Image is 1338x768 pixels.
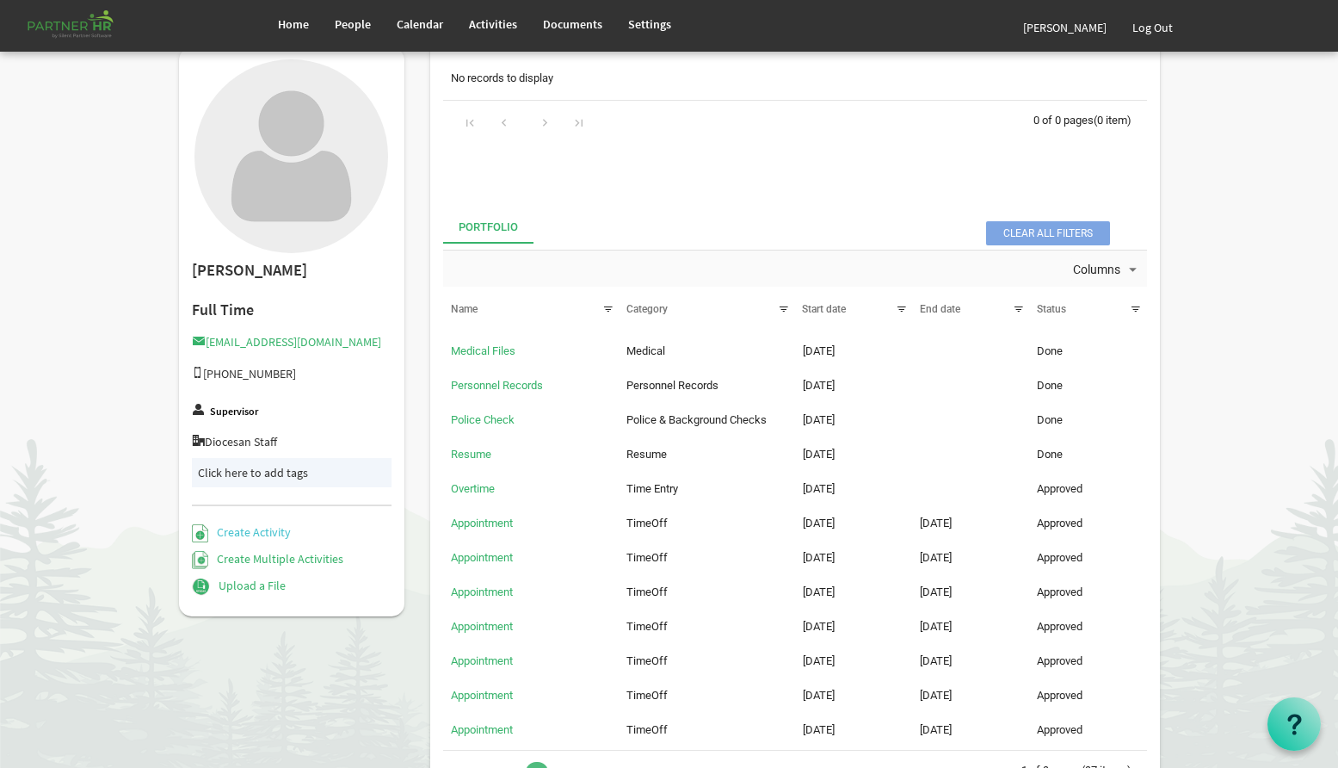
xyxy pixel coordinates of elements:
[443,647,619,676] td: Appointment is template cell column header Name
[1029,406,1146,435] td: Done column header Status
[1119,3,1186,52] a: Log Out
[1070,251,1144,287] div: Columns
[619,509,794,538] td: TimeOff column header Category
[795,647,912,676] td: 6/17/2025 column header Start date
[1071,259,1122,281] span: Columns
[912,715,1029,745] td: 5/29/2025 column header End date
[443,612,619,641] td: Appointment is template cell column header Name
[459,109,482,133] div: Go to first page
[443,509,619,538] td: Appointment is template cell column header Name
[986,221,1110,245] span: Clear all filters
[795,578,912,607] td: 8/27/2025 column header Start date
[1029,612,1146,641] td: Approved column header Status
[192,367,392,381] h5: [PHONE_NUMBER]
[628,16,671,32] span: Settings
[619,440,794,469] td: Resume column header Category
[912,440,1029,469] td: column header End date
[795,543,912,573] td: 11/14/2025 column header Start date
[619,681,794,710] td: TimeOff column header Category
[626,303,668,315] span: Category
[1029,578,1146,607] td: Approved column header Status
[192,524,208,542] img: Create Activity
[451,379,543,392] a: Personnel Records
[912,647,1029,676] td: 6/17/2025 column header End date
[397,16,443,32] span: Calendar
[1037,303,1066,315] span: Status
[451,654,513,667] a: Appointment
[194,59,388,253] img: User with no profile picture
[443,440,619,469] td: Resume is template cell column header Name
[1029,681,1146,710] td: Approved column header Status
[920,303,960,315] span: End date
[335,16,371,32] span: People
[451,517,513,530] a: Appointment
[802,303,846,315] span: Start date
[451,551,513,564] a: Appointment
[533,109,557,133] div: Go to next page
[443,371,619,400] td: Personnel Records is template cell column header Name
[443,474,619,504] td: Overtime is template cell column header Name
[451,620,513,633] a: Appointment
[1033,101,1147,137] div: 0 of 0 pages (0 item)
[1029,509,1146,538] td: Approved column header Status
[443,578,619,607] td: Appointment is template cell column header Name
[459,220,518,236] div: Portfolio
[795,681,912,710] td: 5/28/2025 column header Start date
[451,303,478,315] span: Name
[619,337,794,366] td: Medical column header Category
[192,578,210,596] img: Upload a File
[619,647,794,676] td: TimeOff column header Category
[543,16,602,32] span: Documents
[492,109,515,133] div: Go to previous page
[192,551,209,569] img: Create Multiple Activities
[210,406,258,418] label: Supervisor
[912,371,1029,400] td: column header End date
[451,344,515,357] a: Medical Files
[912,509,1029,538] td: 11/20/2025 column header End date
[795,337,912,366] td: 9/13/2021 column header Start date
[795,509,912,538] td: 11/20/2025 column header Start date
[443,681,619,710] td: Appointment is template cell column header Name
[1070,258,1144,281] button: Columns
[443,337,619,366] td: Medical Files is template cell column header Name
[619,612,794,641] td: TimeOff column header Category
[795,371,912,400] td: 5/27/2021 column header Start date
[912,406,1029,435] td: column header End date
[795,406,912,435] td: 5/23/2024 column header Start date
[451,482,495,495] a: Overtime
[443,715,619,745] td: Appointment is template cell column header Name
[443,62,1147,95] td: No records to display
[795,474,912,504] td: 4/29/2023 column header Start date
[1029,337,1146,366] td: Done column header Status
[912,543,1029,573] td: 11/14/2025 column header End date
[192,334,381,350] a: [EMAIL_ADDRESS][DOMAIN_NAME]
[912,578,1029,607] td: 8/27/2025 column header End date
[451,689,513,702] a: Appointment
[619,474,794,504] td: Time Entry column header Category
[1029,440,1146,469] td: Done column header Status
[1029,543,1146,573] td: Approved column header Status
[451,585,513,598] a: Appointment
[619,371,794,400] td: Personnel Records column header Category
[443,543,619,573] td: Appointment is template cell column header Name
[795,440,912,469] td: 5/23/2024 column header Start date
[192,301,392,319] h4: Full Time
[451,723,513,736] a: Appointment
[567,109,590,133] div: Go to last page
[912,681,1029,710] td: 5/28/2025 column header End date
[443,406,619,435] td: Police Check is template cell column header Name
[1029,647,1146,676] td: Approved column header Status
[1033,114,1094,127] span: 0 of 0 pages
[1029,371,1146,400] td: Done column header Status
[912,474,1029,504] td: column header End date
[469,16,517,32] span: Activities
[619,543,794,573] td: TimeOff column header Category
[198,464,386,481] div: Click here to add tags
[451,448,491,461] a: Resume
[192,262,392,280] h2: [PERSON_NAME]
[192,524,291,540] a: Create Activity
[795,715,912,745] td: 5/29/2025 column header Start date
[1010,3,1119,52] a: [PERSON_NAME]
[912,612,1029,641] td: 8/19/2025 column header End date
[1094,114,1131,127] span: (0 item)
